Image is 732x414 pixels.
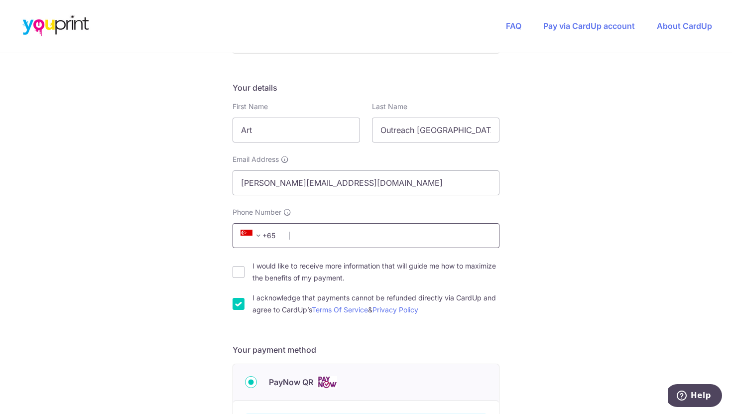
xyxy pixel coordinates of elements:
a: About CardUp [657,21,712,31]
label: First Name [233,102,268,112]
a: Privacy Policy [372,305,418,314]
input: Email address [233,170,499,195]
div: PayNow QR Cards logo [245,376,487,389]
span: +65 [241,230,264,242]
h5: Your payment method [233,344,499,356]
label: I acknowledge that payments cannot be refunded directly via CardUp and agree to CardUp’s & [252,292,499,316]
h5: Your details [233,82,499,94]
span: Email Address [233,154,279,164]
a: Pay via CardUp account [543,21,635,31]
img: Cards logo [317,376,337,389]
label: Last Name [372,102,407,112]
span: PayNow QR [269,376,313,388]
label: I would like to receive more information that will guide me how to maximize the benefits of my pa... [252,260,499,284]
span: Phone Number [233,207,281,217]
input: First name [233,118,360,142]
a: Terms Of Service [312,305,368,314]
input: Last name [372,118,499,142]
a: FAQ [506,21,521,31]
span: +65 [238,230,282,242]
iframe: Opens a widget where you can find more information [668,384,722,409]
